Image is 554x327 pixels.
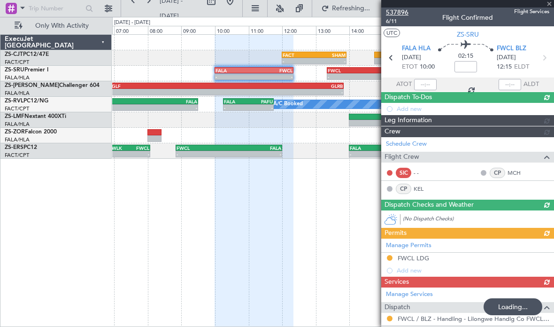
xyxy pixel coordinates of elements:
[5,59,29,66] a: FACT/CPT
[317,1,373,16] button: Refreshing...
[283,52,314,58] div: FACT
[177,151,229,157] div: -
[5,52,23,57] span: ZS-CJT
[282,26,316,34] div: 12:00
[98,105,147,110] div: -
[5,83,59,88] span: ZS-[PERSON_NAME]
[402,44,431,54] span: FALA HLA
[5,105,29,112] a: FACT/CPT
[5,129,57,135] a: ZS-ZORFalcon 2000
[229,151,281,157] div: -
[484,298,542,315] div: Loading...
[331,5,370,12] span: Refreshing...
[5,145,23,150] span: ZS-ERS
[316,26,350,34] div: 13:00
[254,68,292,73] div: FWCL
[177,145,229,151] div: FWCL
[273,97,303,111] div: A/C Booked
[10,18,102,33] button: Only With Activity
[5,114,66,119] a: ZS-LMFNextant 400XTi
[215,68,254,73] div: FALA
[5,98,48,104] a: ZS-RVLPC12/NG
[5,114,24,119] span: ZS-LMF
[129,151,149,157] div: -
[386,17,408,25] span: 6/11
[181,26,215,34] div: 09:00
[226,89,343,95] div: -
[458,52,473,61] span: 02:15
[367,74,407,79] div: -
[215,74,254,79] div: -
[109,145,129,151] div: FWLK
[514,8,549,16] span: Flight Services
[314,58,346,64] div: -
[350,151,411,157] div: -
[147,105,197,110] div: -
[5,67,48,73] a: ZS-SRUPremier I
[328,68,368,73] div: FWCL
[442,13,493,23] div: Flight Confirmed
[5,136,30,143] a: FALA/HLA
[248,99,273,104] div: PAFU
[386,8,408,17] span: 537896
[523,80,539,89] span: ALDT
[5,83,100,88] a: ZS-[PERSON_NAME]Challenger 604
[24,23,99,29] span: Only With Activity
[249,26,283,34] div: 11:00
[514,62,529,72] span: ELDT
[109,89,226,95] div: -
[114,19,150,27] div: [DATE] - [DATE]
[109,83,226,89] div: EGLF
[129,145,149,151] div: FWCL
[148,26,182,34] div: 08:00
[396,80,412,89] span: ATOT
[367,68,407,73] div: FALA
[497,53,516,62] span: [DATE]
[229,145,281,151] div: FALA
[350,145,411,151] div: FALA
[384,29,400,37] button: UTC
[314,52,346,58] div: SHAM
[5,67,24,73] span: ZS-SRU
[420,62,435,72] span: 10:00
[224,105,248,110] div: -
[497,44,526,54] span: FWCL BLZ
[283,58,314,64] div: -
[328,74,368,79] div: -
[248,105,273,110] div: -
[114,26,148,34] div: 07:00
[457,30,479,39] span: ZS-SRU
[147,99,197,104] div: FALA
[349,26,383,34] div: 14:00
[109,151,129,157] div: -
[5,145,37,150] a: ZS-ERSPC12
[5,121,30,128] a: FALA/HLA
[5,90,30,97] a: FALA/HLA
[5,129,25,135] span: ZS-ZOR
[5,98,23,104] span: ZS-RVL
[254,74,292,79] div: -
[402,62,417,72] span: ETOT
[402,53,421,62] span: [DATE]
[215,26,249,34] div: 10:00
[226,83,343,89] div: GLRB
[5,152,29,159] a: FACT/CPT
[5,74,30,81] a: FALA/HLA
[497,62,512,72] span: 12:15
[5,52,49,57] a: ZS-CJTPC12/47E
[29,1,83,16] input: Trip Number
[224,99,248,104] div: FALA
[98,99,147,104] div: FACT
